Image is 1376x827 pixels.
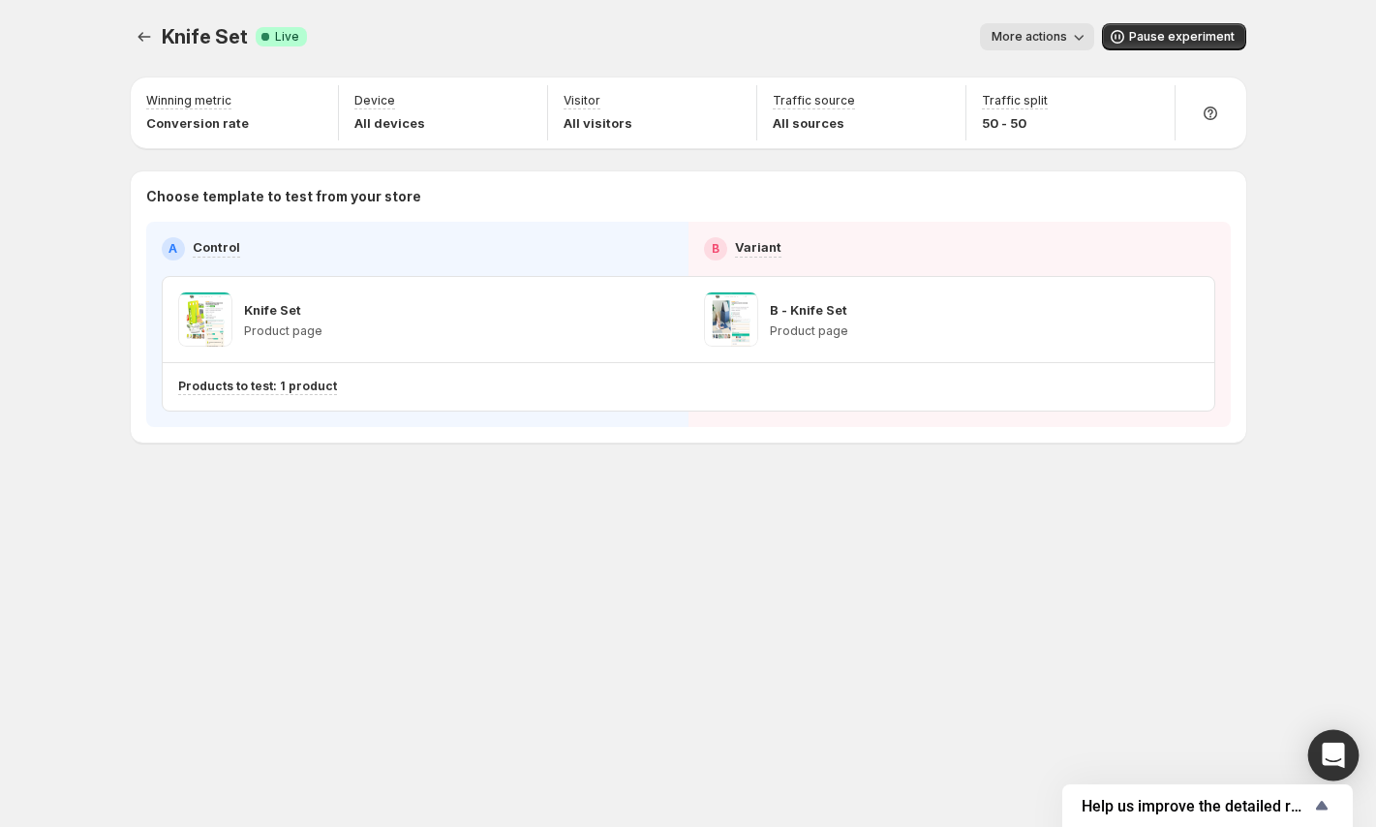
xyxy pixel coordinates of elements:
[773,113,855,133] p: All sources
[162,25,248,48] span: Knife Set
[146,187,1231,206] p: Choose template to test from your store
[1082,797,1310,815] span: Help us improve the detailed report for A/B campaigns
[1129,29,1235,45] span: Pause experiment
[244,300,301,320] p: Knife Set
[770,300,847,320] p: B - Knife Set
[146,113,249,133] p: Conversion rate
[712,241,719,257] h2: B
[770,323,848,339] p: Product page
[244,323,322,339] p: Product page
[773,93,855,108] p: Traffic source
[354,93,395,108] p: Device
[564,113,632,133] p: All visitors
[193,237,240,257] p: Control
[354,113,425,133] p: All devices
[178,379,337,394] p: Products to test: 1 product
[564,93,600,108] p: Visitor
[178,292,232,347] img: Knife Set
[131,23,158,50] button: Experiments
[735,237,781,257] p: Variant
[1082,794,1333,817] button: Show survey - Help us improve the detailed report for A/B campaigns
[1102,23,1246,50] button: Pause experiment
[704,292,758,347] img: B - Knife Set
[982,113,1048,133] p: 50 - 50
[275,29,299,45] span: Live
[992,29,1067,45] span: More actions
[982,93,1048,108] p: Traffic split
[146,93,231,108] p: Winning metric
[980,23,1094,50] button: More actions
[1308,730,1360,781] div: Open Intercom Messenger
[168,241,177,257] h2: A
